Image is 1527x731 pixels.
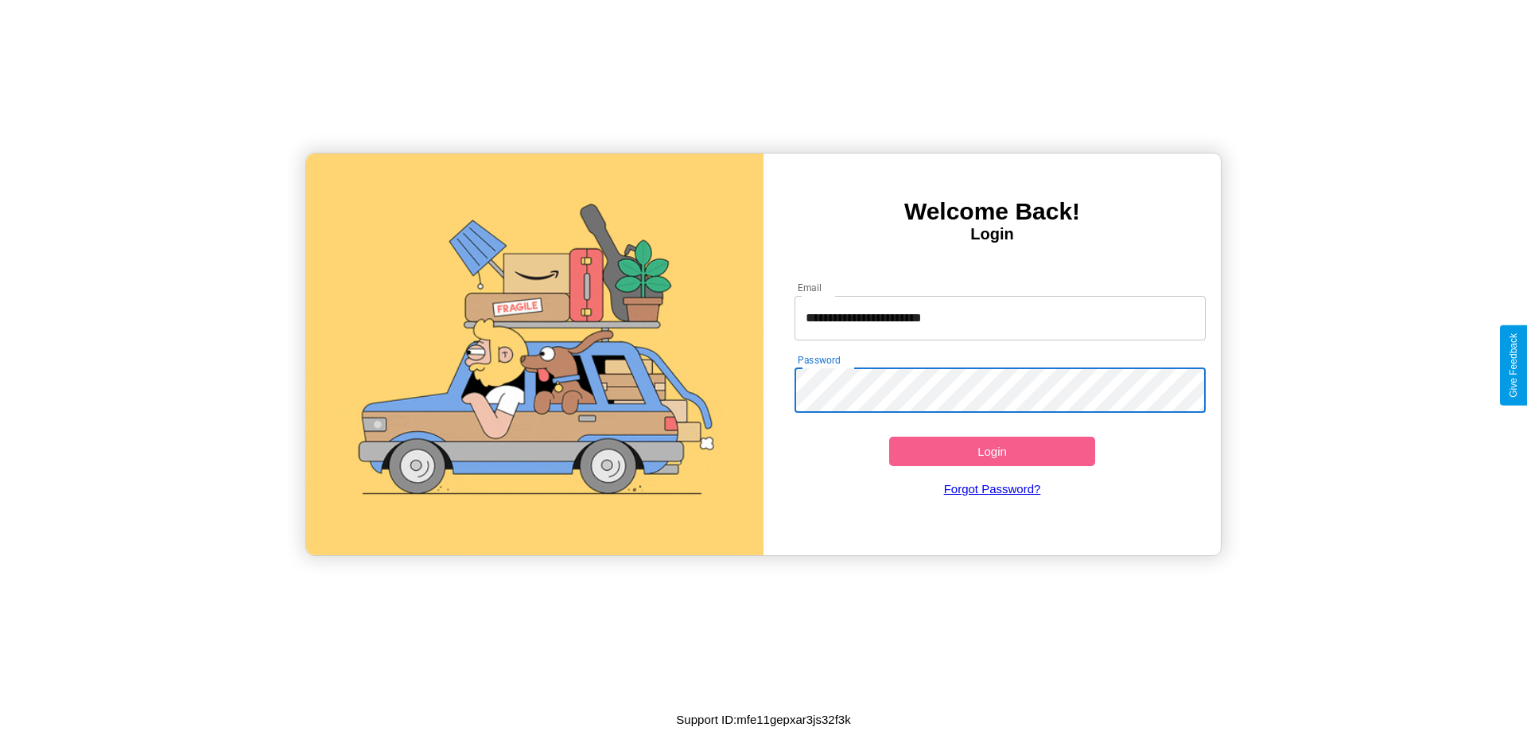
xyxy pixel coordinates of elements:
[798,281,822,294] label: Email
[889,437,1095,466] button: Login
[306,154,763,555] img: gif
[763,225,1221,243] h4: Login
[787,466,1199,511] a: Forgot Password?
[676,709,850,730] p: Support ID: mfe11gepxar3js32f3k
[798,353,840,367] label: Password
[763,198,1221,225] h3: Welcome Back!
[1508,333,1519,398] div: Give Feedback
